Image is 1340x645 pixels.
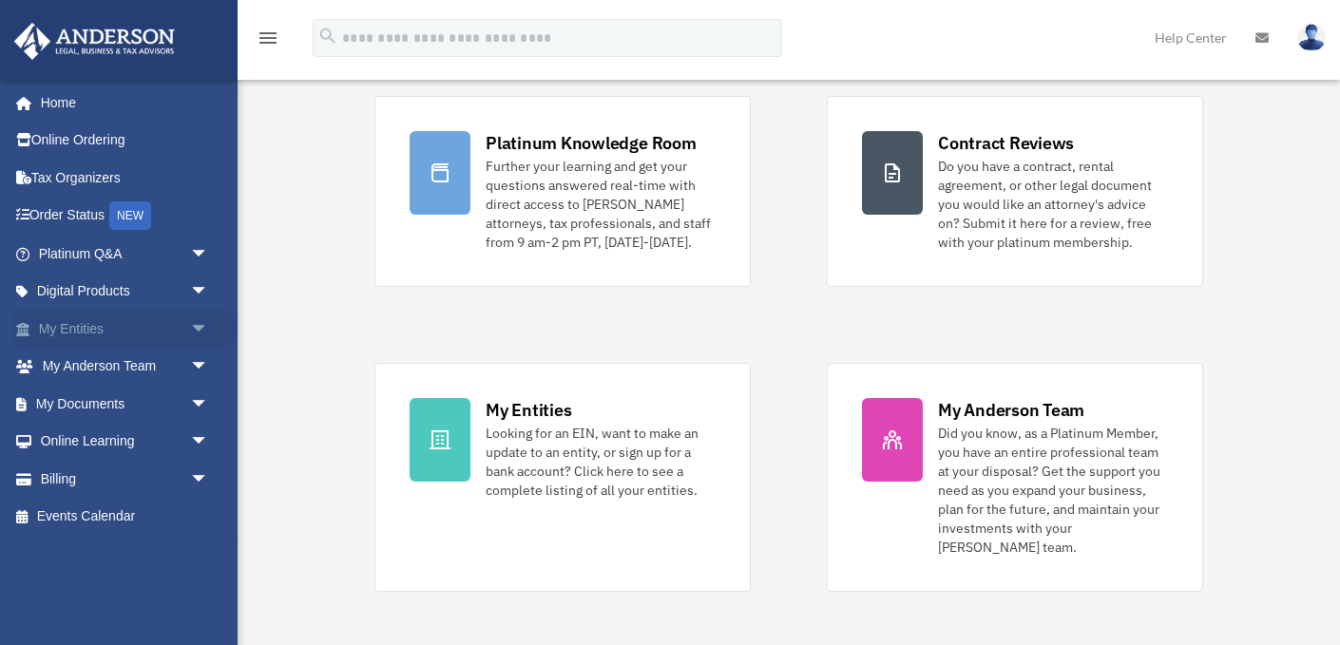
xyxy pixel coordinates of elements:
a: Home [13,84,228,122]
span: arrow_drop_down [190,460,228,499]
div: My Anderson Team [938,398,1084,422]
a: Billingarrow_drop_down [13,460,238,498]
a: My Anderson Team Did you know, as a Platinum Member, you have an entire professional team at your... [827,363,1203,592]
a: Events Calendar [13,498,238,536]
a: Contract Reviews Do you have a contract, rental agreement, or other legal document you would like... [827,96,1203,287]
div: NEW [109,201,151,230]
a: Tax Organizers [13,159,238,197]
a: Platinum Knowledge Room Further your learning and get your questions answered real-time with dire... [374,96,751,287]
div: Further your learning and get your questions answered real-time with direct access to [PERSON_NAM... [486,157,716,252]
a: menu [257,33,279,49]
div: Looking for an EIN, want to make an update to an entity, or sign up for a bank account? Click her... [486,424,716,500]
span: arrow_drop_down [190,348,228,387]
img: User Pic [1297,24,1326,51]
div: My Entities [486,398,571,422]
a: My Entities Looking for an EIN, want to make an update to an entity, or sign up for a bank accoun... [374,363,751,592]
a: Order StatusNEW [13,197,238,236]
span: arrow_drop_down [190,423,228,462]
div: Did you know, as a Platinum Member, you have an entire professional team at your disposal? Get th... [938,424,1168,557]
span: arrow_drop_down [190,385,228,424]
i: search [317,26,338,47]
a: Digital Productsarrow_drop_down [13,273,238,311]
i: menu [257,27,279,49]
a: My Documentsarrow_drop_down [13,385,238,423]
div: Contract Reviews [938,131,1074,155]
span: arrow_drop_down [190,273,228,312]
div: Platinum Knowledge Room [486,131,697,155]
a: Online Ordering [13,122,238,160]
a: Platinum Q&Aarrow_drop_down [13,235,238,273]
div: Do you have a contract, rental agreement, or other legal document you would like an attorney's ad... [938,157,1168,252]
span: arrow_drop_down [190,310,228,349]
span: arrow_drop_down [190,235,228,274]
a: My Entitiesarrow_drop_down [13,310,238,348]
a: My Anderson Teamarrow_drop_down [13,348,238,386]
img: Anderson Advisors Platinum Portal [9,23,181,60]
a: Online Learningarrow_drop_down [13,423,238,461]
